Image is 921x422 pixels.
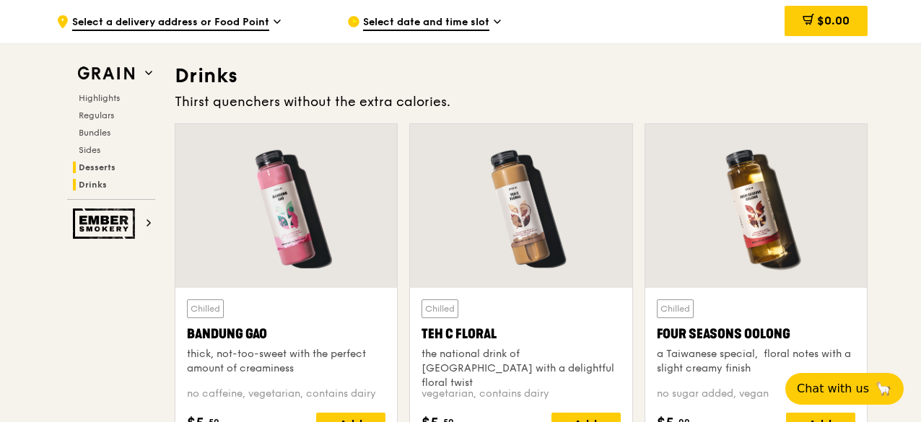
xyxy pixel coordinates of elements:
div: Bandung Gao [187,324,385,344]
div: Teh C Floral [422,324,620,344]
div: the national drink of [GEOGRAPHIC_DATA] with a delightful floral twist [422,347,620,390]
img: Grain web logo [73,61,139,87]
img: Ember Smokery web logo [73,208,139,239]
div: Four Seasons Oolong [657,324,855,344]
button: Chat with us🦙 [785,373,904,405]
span: 🦙 [875,380,892,397]
div: no sugar added, vegan [657,387,855,401]
span: Regulars [79,110,114,120]
div: a Taiwanese special, floral notes with a slight creamy finish [657,347,855,376]
span: Select a delivery address or Food Point [72,15,269,31]
div: Chilled [422,299,458,318]
span: Desserts [79,162,115,172]
span: Bundles [79,128,110,138]
div: thick, not-too-sweet with the perfect amount of creaminess [187,347,385,376]
span: Drinks [79,180,107,190]
h3: Drinks [175,63,868,89]
span: Sides [79,145,100,155]
span: Select date and time slot [363,15,489,31]
div: Chilled [657,299,694,318]
span: Highlights [79,93,120,103]
span: $0.00 [817,14,850,27]
div: no caffeine, vegetarian, contains dairy [187,387,385,401]
div: vegetarian, contains dairy [422,387,620,401]
div: Chilled [187,299,224,318]
div: Thirst quenchers without the extra calories. [175,92,868,112]
span: Chat with us [797,380,869,397]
